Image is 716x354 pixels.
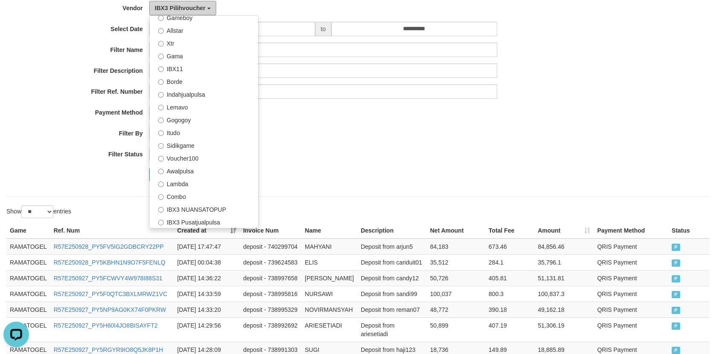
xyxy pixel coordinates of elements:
[174,286,240,302] td: [DATE] 14:33:59
[426,254,485,270] td: 35,512
[158,169,164,174] input: Awalpulsa
[357,254,427,270] td: Deposit from cariduit01
[594,254,668,270] td: QRIS Payment
[174,317,240,342] td: [DATE] 14:29:56
[158,194,164,200] input: Combo
[54,306,166,313] a: R57E250927_PY5NP9AG0KX74F0PKRW
[594,223,668,239] th: Payment Method
[6,286,50,302] td: RAMATOGEL
[485,302,534,317] td: 390.18
[357,223,427,239] th: Description
[150,151,258,164] label: Voucher100
[672,291,680,298] span: PAID
[150,11,258,23] label: Gameboy
[174,223,240,239] th: Created at: activate to sort column ascending
[534,270,594,286] td: 51,131.81
[485,254,534,270] td: 284.1
[54,346,163,353] a: R57E250927_PY5RGYR9IO8Q5JK8P1H
[534,286,594,302] td: 100,837.3
[426,223,485,239] th: Net Amount
[301,302,357,317] td: NOVIRMANSYAH
[426,270,485,286] td: 50,726
[357,302,427,317] td: Deposit from reman07
[240,223,301,239] th: Invoice Num
[594,286,668,302] td: QRIS Payment
[54,275,162,282] a: R57E250927_PY5FCWVY4W978I88S31
[357,270,427,286] td: Deposit from candy12
[6,302,50,317] td: RAMATOGEL
[240,254,301,270] td: deposit - 739624583
[150,36,258,49] label: Xtr
[150,49,258,62] label: Gama
[158,15,164,21] input: Gameboy
[174,239,240,255] td: [DATE] 17:47:47
[150,113,258,126] label: Gogogoy
[534,254,594,270] td: 35,796.1
[594,239,668,255] td: QRIS Payment
[174,302,240,317] td: [DATE] 14:33:20
[6,239,50,255] td: RAMATOGEL
[158,207,164,213] input: IBX3 NUANSATOPUP
[54,243,164,250] a: R57E250928_PY5FV5IG2GDBCRY22PP
[54,291,168,297] a: R57E250927_PY5F0QTC3BXLMRWZ1VC
[6,205,71,218] label: Show entries
[301,286,357,302] td: NURSAWI
[672,259,680,267] span: PAID
[174,254,240,270] td: [DATE] 00:04:38
[485,317,534,342] td: 407.19
[534,302,594,317] td: 49,162.18
[301,254,357,270] td: ELIS
[150,75,258,87] label: Borde
[672,347,680,354] span: PAID
[54,322,158,329] a: R57E250927_PY5H60I4JO8BISAYFT2
[158,181,164,187] input: Lambda
[301,317,357,342] td: ARIESETIADI
[534,239,594,255] td: 84,856.46
[158,143,164,149] input: Sidikgame
[6,317,50,342] td: RAMATOGEL
[534,317,594,342] td: 51,306.19
[426,239,485,255] td: 84,183
[672,307,680,314] span: PAID
[6,254,50,270] td: RAMATOGEL
[485,286,534,302] td: 800.3
[50,223,174,239] th: Ref. Num
[426,317,485,342] td: 50,899
[301,223,357,239] th: Name
[301,239,357,255] td: MAHYANI
[150,23,258,36] label: Allstar
[150,138,258,151] label: Sidikgame
[3,3,29,29] button: Open LiveChat chat widget
[6,270,50,286] td: RAMATOGEL
[150,87,258,100] label: Indahjualpulsa
[150,100,258,113] label: Lemavo
[54,259,165,266] a: R57E250928_PY5KBHN1N9O7F5FENLQ
[594,317,668,342] td: QRIS Payment
[158,130,164,136] input: Itudo
[158,66,164,72] input: IBX11
[150,164,258,177] label: Awalpulsa
[149,1,216,15] button: IBX3 Pilihvoucher
[158,54,164,59] input: Gama
[150,190,258,202] label: Combo
[150,202,258,215] label: IBX3 NUANSATOPUP
[6,223,50,239] th: Game
[240,239,301,255] td: deposit - 740299704
[485,239,534,255] td: 673.46
[594,270,668,286] td: QRIS Payment
[150,126,258,138] label: Itudo
[594,302,668,317] td: QRIS Payment
[301,270,357,286] td: [PERSON_NAME]
[240,317,301,342] td: deposit - 738992692
[158,92,164,98] input: Indahjualpulsa
[315,22,331,36] span: to
[174,270,240,286] td: [DATE] 14:36:22
[672,322,680,330] span: PAID
[240,286,301,302] td: deposit - 738995816
[158,156,164,161] input: Voucher100
[240,302,301,317] td: deposit - 738995329
[158,118,164,123] input: Gogogoy
[240,270,301,286] td: deposit - 738997658
[158,28,164,34] input: Allstar
[150,177,258,190] label: Lambda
